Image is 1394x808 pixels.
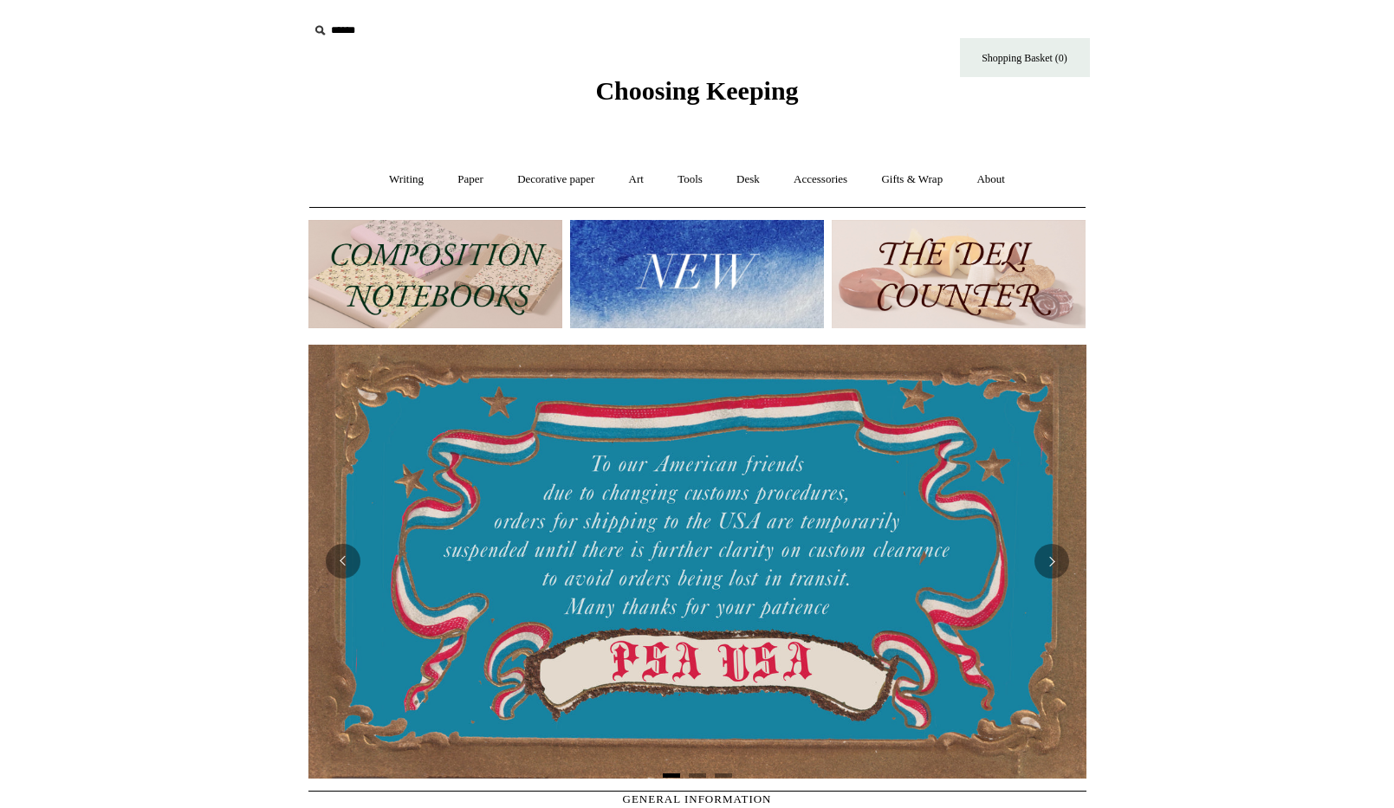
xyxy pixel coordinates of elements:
button: Next [1034,544,1069,579]
a: Desk [721,157,775,203]
button: Page 3 [715,773,732,778]
button: Page 1 [663,773,680,778]
a: Paper [442,157,499,203]
a: Gifts & Wrap [866,157,958,203]
a: Choosing Keeping [595,90,798,102]
a: Decorative paper [502,157,610,203]
a: Shopping Basket (0) [960,38,1090,77]
a: Tools [662,157,718,203]
button: Page 2 [689,773,706,778]
span: Choosing Keeping [595,76,798,105]
img: The Deli Counter [832,220,1086,328]
a: Writing [373,157,439,203]
span: GENERAL INFORMATION [623,792,772,805]
img: 202302 Composition ledgers.jpg__PID:69722ee6-fa44-49dd-a067-31375e5d54ec [308,220,562,328]
img: New.jpg__PID:f73bdf93-380a-4a35-bcfe-7823039498e1 [570,220,824,328]
img: USA PSA .jpg__PID:33428022-6587-48b7-8b57-d7eefc91f15a [308,345,1086,778]
a: Art [613,157,659,203]
button: Previous [326,544,360,579]
a: About [961,157,1021,203]
a: Accessories [778,157,863,203]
